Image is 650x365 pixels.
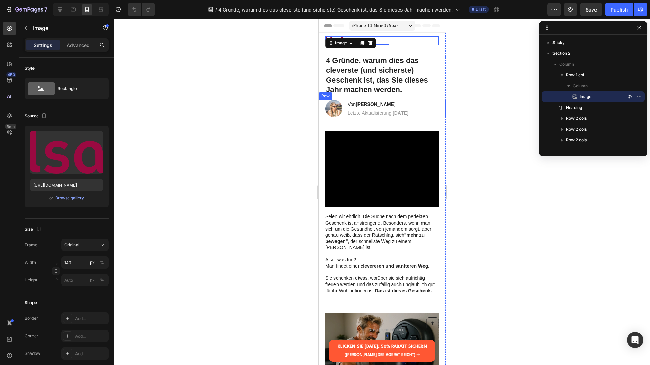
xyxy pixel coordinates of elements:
[25,315,38,321] div: Border
[573,83,588,89] span: Column
[98,276,106,284] button: px
[55,195,84,201] button: Browse gallery
[61,274,109,286] input: px%
[25,300,37,306] div: Shape
[90,259,95,266] div: px
[566,72,584,78] span: Row 1 col
[580,93,591,100] span: Image
[98,258,106,267] button: px
[605,3,633,16] button: Publish
[580,3,602,16] button: Save
[33,24,90,32] p: Image
[566,126,587,133] span: Row 2 cols
[566,137,587,143] span: Row 2 cols
[64,242,79,248] span: Original
[476,6,486,13] span: Draft
[55,195,84,201] div: Browse gallery
[215,6,217,13] span: /
[44,5,47,14] p: 7
[61,256,109,269] input: px%
[58,81,99,96] div: Rectangle
[25,225,43,234] div: Size
[559,61,574,68] span: Column
[25,259,36,266] label: Width
[88,276,96,284] button: %
[552,50,570,57] span: Section 2
[5,124,16,129] div: Beta
[30,179,103,191] input: https://example.com/image.jpg
[25,277,37,283] label: Height
[552,39,565,46] span: Sticky
[75,316,107,322] div: Add...
[6,72,16,77] div: 450
[100,259,104,266] div: %
[67,42,90,49] p: Advanced
[61,239,109,251] button: Original
[566,104,582,111] span: Heading
[90,277,95,283] div: px
[319,19,446,365] iframe: Design area
[88,258,96,267] button: %
[34,42,52,49] p: Settings
[25,242,37,248] label: Frame
[627,332,643,348] div: Open Intercom Messenger
[49,194,53,202] span: or
[30,131,103,174] img: preview-image
[25,65,35,71] div: Style
[75,333,107,339] div: Add...
[75,351,107,357] div: Add...
[218,6,453,13] span: 4 Gründe, warum dies das cleverste (und sicherste) Geschenk ist, das Sie dieses Jahr machen werden.
[25,350,40,357] div: Shadow
[611,6,628,13] div: Publish
[586,7,597,13] span: Save
[566,115,587,122] span: Row 2 cols
[25,333,38,339] div: Corner
[566,147,587,154] span: Row 2 cols
[25,112,48,121] div: Source
[3,3,50,16] button: 7
[100,277,104,283] div: %
[128,3,155,16] div: Undo/Redo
